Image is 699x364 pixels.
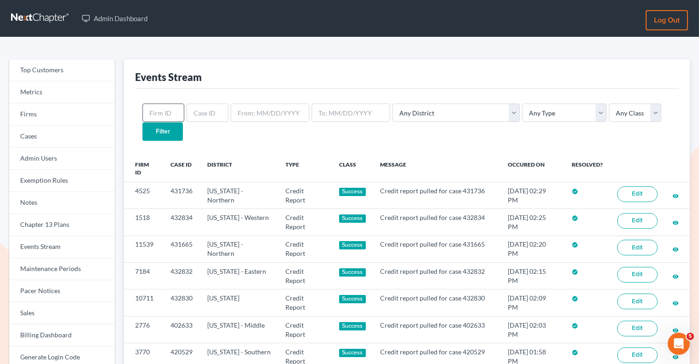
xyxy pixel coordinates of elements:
i: check_circle [572,349,578,356]
span: 5 [687,333,694,340]
a: Edit [617,321,658,336]
td: Credit Report [278,209,332,236]
td: Credit Report [278,316,332,343]
td: Credit report pulled for case 402633 [373,316,501,343]
th: Message [373,156,501,182]
th: Resolved? [564,156,610,182]
td: Credit report pulled for case 432834 [373,209,501,236]
td: Credit Report [278,236,332,262]
input: Case ID [187,104,228,122]
a: visibility [672,272,679,280]
a: Edit [617,347,658,363]
td: Credit report pulled for case 432830 [373,289,501,316]
a: Edit [617,240,658,255]
td: [DATE] 02:09 PM [500,289,564,316]
td: Credit report pulled for case 432832 [373,263,501,289]
a: visibility [672,191,679,199]
th: Firm ID [124,156,163,182]
i: visibility [672,354,679,360]
a: Edit [617,267,658,283]
i: check_circle [572,215,578,221]
a: visibility [672,299,679,306]
td: [US_STATE] - Northern [200,236,278,262]
td: 4525 [124,182,163,208]
i: visibility [672,327,679,334]
input: Firm ID [142,104,184,122]
td: [DATE] 02:20 PM [500,236,564,262]
i: visibility [672,246,679,253]
td: 11539 [124,236,163,262]
input: To: MM/DD/YYYY [312,104,390,122]
a: Admin Users [9,148,115,170]
div: Events Stream [135,70,202,84]
i: check_circle [572,188,578,195]
input: Filter [142,122,183,141]
td: [US_STATE] - Northern [200,182,278,208]
i: visibility [672,273,679,280]
td: [DATE] 02:15 PM [500,263,564,289]
i: visibility [672,220,679,226]
a: Cases [9,126,115,148]
a: Billing Dashboard [9,324,115,347]
td: 402633 [163,316,200,343]
th: District [200,156,278,182]
td: [US_STATE] - Western [200,209,278,236]
td: 432830 [163,289,200,316]
td: Credit Report [278,289,332,316]
td: [US_STATE] [200,289,278,316]
td: 432832 [163,263,200,289]
td: 431736 [163,182,200,208]
iframe: Intercom live chat [668,333,690,355]
th: Type [278,156,332,182]
i: check_circle [572,295,578,302]
a: Top Customers [9,59,115,81]
td: Credit Report [278,263,332,289]
div: Success [339,214,366,223]
td: [US_STATE] - Middle [200,316,278,343]
td: 7184 [124,263,163,289]
td: 431665 [163,236,200,262]
a: visibility [672,218,679,226]
td: 1518 [124,209,163,236]
th: Class [332,156,373,182]
a: Chapter 13 Plans [9,214,115,236]
i: visibility [672,193,679,199]
i: visibility [672,300,679,306]
a: visibility [672,245,679,253]
td: [US_STATE] - Eastern [200,263,278,289]
a: visibility [672,326,679,334]
th: Occured On [500,156,564,182]
a: Metrics [9,81,115,104]
div: Success [339,295,366,303]
div: Success [339,322,366,330]
i: check_circle [572,323,578,329]
div: Success [339,349,366,357]
td: 432834 [163,209,200,236]
td: Credit report pulled for case 431665 [373,236,501,262]
a: Admin Dashboard [77,10,152,27]
th: Case ID [163,156,200,182]
a: visibility [672,352,679,360]
td: [DATE] 02:25 PM [500,209,564,236]
div: Success [339,188,366,196]
td: [DATE] 02:29 PM [500,182,564,208]
a: Maintenance Periods [9,258,115,280]
a: Log out [646,10,688,30]
a: Edit [617,186,658,202]
a: Notes [9,192,115,214]
a: Sales [9,302,115,324]
a: Events Stream [9,236,115,258]
td: 10711 [124,289,163,316]
td: Credit Report [278,182,332,208]
td: Credit report pulled for case 431736 [373,182,501,208]
input: From: MM/DD/YYYY [231,104,309,122]
a: Exemption Rules [9,170,115,192]
a: Edit [617,213,658,229]
div: Success [339,241,366,249]
a: Firms [9,104,115,126]
a: Edit [617,294,658,309]
div: Success [339,268,366,277]
td: [DATE] 02:03 PM [500,316,564,343]
td: 2776 [124,316,163,343]
a: Pacer Notices [9,280,115,302]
